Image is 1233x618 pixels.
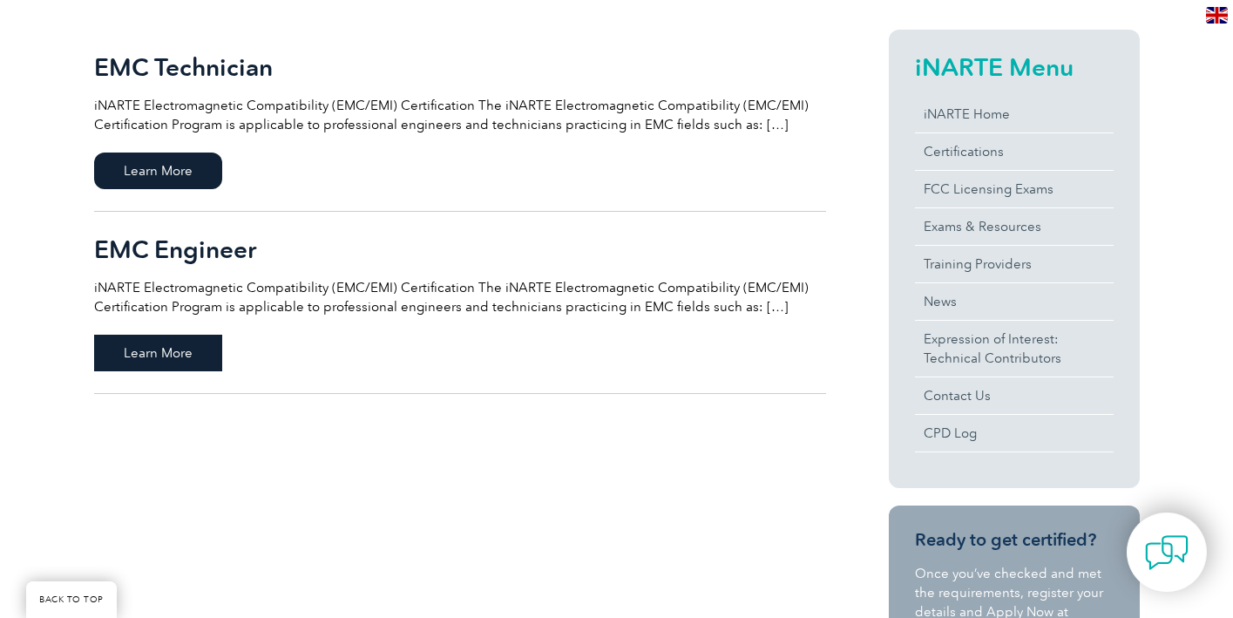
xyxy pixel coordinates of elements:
[94,96,826,134] p: iNARTE Electromagnetic Compatibility (EMC/EMI) Certification The iNARTE Electromagnetic Compatibi...
[915,377,1114,414] a: Contact Us
[915,246,1114,282] a: Training Providers
[915,283,1114,320] a: News
[915,321,1114,377] a: Expression of Interest:Technical Contributors
[1145,531,1189,574] img: contact-chat.png
[915,208,1114,245] a: Exams & Resources
[94,278,826,316] p: iNARTE Electromagnetic Compatibility (EMC/EMI) Certification The iNARTE Electromagnetic Compatibi...
[94,153,222,189] span: Learn More
[915,171,1114,207] a: FCC Licensing Exams
[94,212,826,394] a: EMC Engineer iNARTE Electromagnetic Compatibility (EMC/EMI) Certification The iNARTE Electromagne...
[94,235,826,263] h2: EMC Engineer
[26,581,117,618] a: BACK TO TOP
[94,30,826,212] a: EMC Technician iNARTE Electromagnetic Compatibility (EMC/EMI) Certification The iNARTE Electromag...
[915,53,1114,81] h2: iNARTE Menu
[94,53,826,81] h2: EMC Technician
[915,529,1114,551] h3: Ready to get certified?
[915,133,1114,170] a: Certifications
[94,335,222,371] span: Learn More
[915,415,1114,452] a: CPD Log
[1206,7,1228,24] img: en
[915,96,1114,132] a: iNARTE Home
